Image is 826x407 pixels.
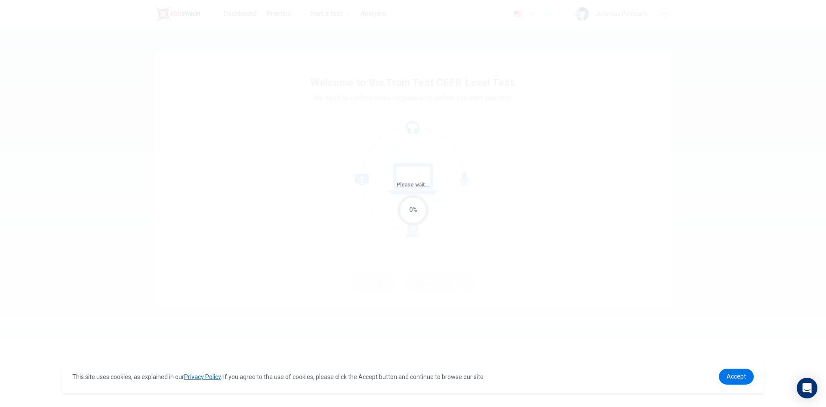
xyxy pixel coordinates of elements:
[397,182,430,188] span: Please wait...
[727,373,746,380] span: Accept
[184,373,221,380] a: Privacy Policy
[62,360,764,393] div: cookieconsent
[409,205,417,215] div: 0%
[719,369,754,385] a: dismiss cookie message
[797,378,817,398] div: Open Intercom Messenger
[72,373,485,380] span: This site uses cookies, as explained in our . If you agree to the use of cookies, please click th...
